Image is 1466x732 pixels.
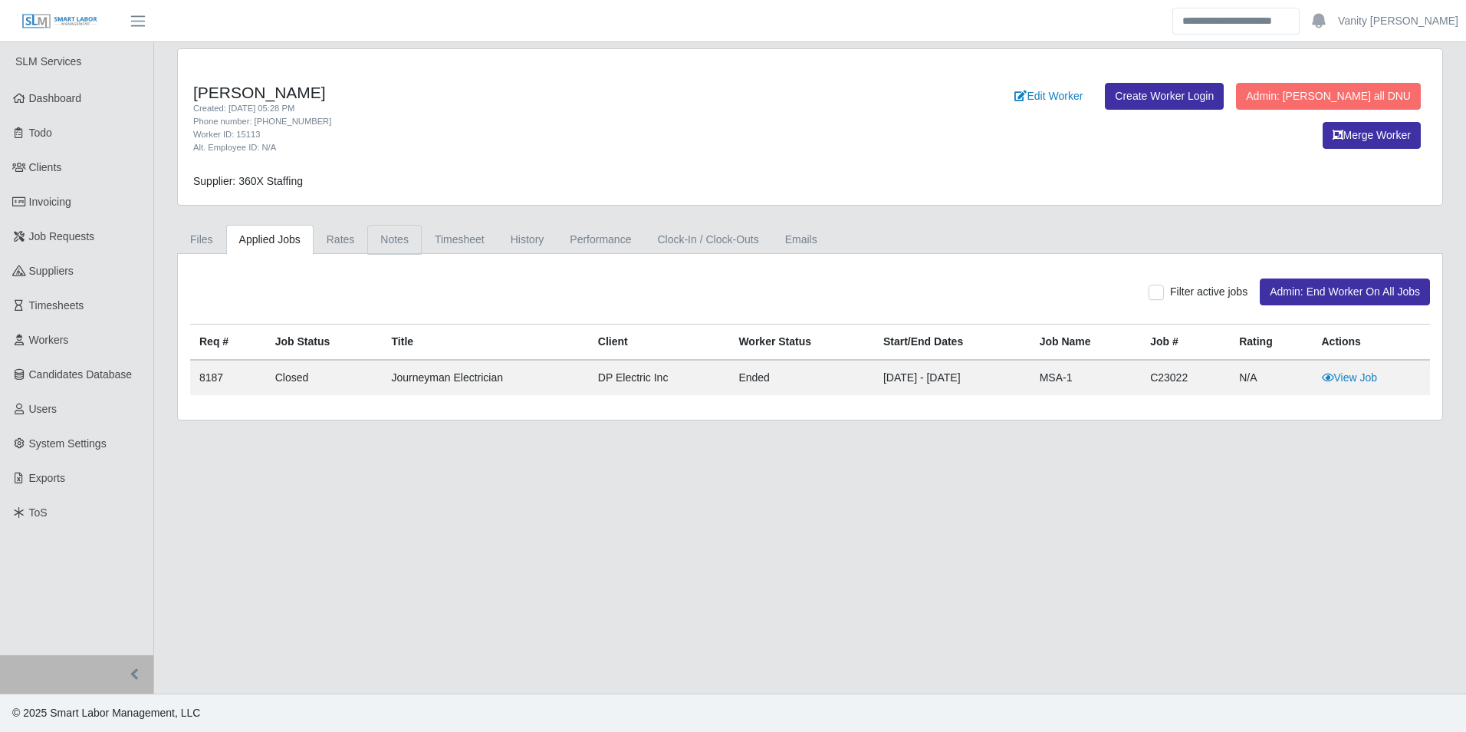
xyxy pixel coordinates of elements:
[1004,83,1093,110] a: Edit Worker
[644,225,771,255] a: Clock-In / Clock-Outs
[383,325,589,361] th: Title
[874,360,1030,395] td: [DATE] - [DATE]
[21,13,98,30] img: SLM Logo
[772,225,830,255] a: Emails
[29,230,95,242] span: Job Requests
[266,325,383,361] th: Job Status
[383,360,589,395] td: Journeyman Electrician
[266,360,383,395] td: Closed
[29,506,48,519] span: ToS
[1030,325,1141,361] th: Job Name
[29,161,62,173] span: Clients
[1230,325,1312,361] th: Rating
[1030,360,1141,395] td: MSA-1
[729,325,874,361] th: Worker Status
[1236,83,1421,110] button: Admin: [PERSON_NAME] all DNU
[193,128,903,141] div: Worker ID: 15113
[193,115,903,128] div: Phone number: [PHONE_NUMBER]
[29,368,133,381] span: Candidates Database
[1313,325,1431,361] th: Actions
[29,437,107,450] span: System Settings
[29,299,84,312] span: Timesheets
[589,360,730,395] td: DP Electric Inc
[12,707,200,719] span: © 2025 Smart Labor Management, LLC
[1141,325,1230,361] th: Job #
[193,175,303,187] span: Supplier: 360X Staffing
[29,196,71,208] span: Invoicing
[29,472,65,484] span: Exports
[1230,360,1312,395] td: N/A
[193,83,903,102] h4: [PERSON_NAME]
[874,325,1030,361] th: Start/End Dates
[29,92,82,104] span: Dashboard
[1260,279,1430,305] button: Admin: End Worker On All Jobs
[498,225,557,255] a: History
[193,102,903,115] div: Created: [DATE] 05:28 PM
[1172,8,1300,35] input: Search
[190,360,266,395] td: 8187
[193,141,903,154] div: Alt. Employee ID: N/A
[1322,371,1378,384] a: View Job
[29,127,52,139] span: Todo
[1105,83,1224,110] a: Create Worker Login
[29,403,58,415] span: Users
[226,225,314,255] a: Applied Jobs
[1338,13,1458,29] a: Vanity [PERSON_NAME]
[589,325,730,361] th: Client
[422,225,498,255] a: Timesheet
[1323,122,1421,149] button: Merge Worker
[367,225,422,255] a: Notes
[190,325,266,361] th: Req #
[729,360,874,395] td: ended
[1141,360,1230,395] td: C23022
[557,225,644,255] a: Performance
[15,55,81,68] span: SLM Services
[177,225,226,255] a: Files
[29,334,69,346] span: Workers
[29,265,74,277] span: Suppliers
[314,225,368,255] a: Rates
[1170,285,1247,298] span: Filter active jobs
